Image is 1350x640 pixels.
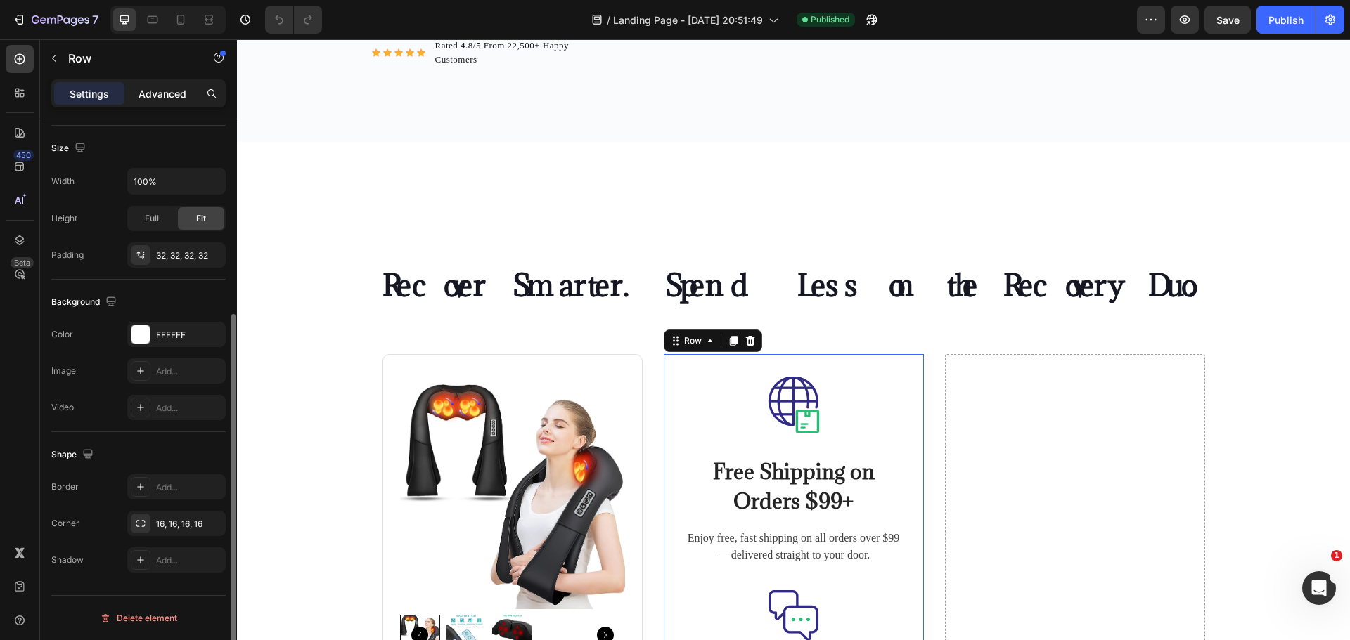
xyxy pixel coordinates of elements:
[156,365,222,378] div: Add...
[1331,550,1342,561] span: 1
[607,13,610,27] span: /
[1204,6,1251,34] button: Save
[529,548,585,604] img: Alt Image
[613,13,763,27] span: Landing Page - [DATE] 20:51:49
[51,445,96,464] div: Shape
[1256,6,1316,34] button: Publish
[156,518,222,530] div: 16, 16, 16, 16
[51,328,73,341] div: Color
[174,587,191,604] button: Carousel Back Arrow
[135,226,979,266] h2: Recover Smarter. Spend Less on the Recovery Duo.
[1302,571,1336,605] iframe: Intercom live chat
[156,554,222,567] div: Add...
[156,249,222,262] div: 32, 32, 32, 32
[51,293,120,312] div: Background
[1268,13,1304,27] div: Publish
[529,337,585,393] img: Alt Image
[92,11,98,28] p: 7
[51,517,79,530] div: Corner
[51,554,84,566] div: Shadow
[156,329,222,341] div: FFFFFF
[163,345,388,570] a: Heated Deep Tissue Neck Massager
[237,39,1350,640] iframe: Design area
[145,212,159,225] span: Full
[51,175,75,188] div: Width
[360,587,377,604] button: Carousel Next Arrow
[51,212,77,225] div: Height
[51,139,89,158] div: Size
[811,13,849,26] span: Published
[70,86,109,101] p: Settings
[449,416,664,478] h2: Free Shipping on Orders $99+
[51,607,226,629] button: Delete element
[51,481,79,493] div: Border
[128,169,225,194] input: Auto
[51,365,76,377] div: Image
[196,212,206,225] span: Fit
[51,401,74,414] div: Video
[444,295,468,308] div: Row
[451,490,663,524] p: Enjoy free, fast shipping on all orders over $99 — delivered straight to your door.
[13,150,34,161] div: 450
[100,610,177,627] div: Delete element
[68,50,188,67] p: Row
[1216,14,1240,26] span: Save
[51,249,84,261] div: Padding
[6,6,105,34] button: 7
[265,6,322,34] div: Undo/Redo
[156,481,222,494] div: Add...
[156,402,222,414] div: Add...
[139,86,186,101] p: Advanced
[11,257,34,268] div: Beta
